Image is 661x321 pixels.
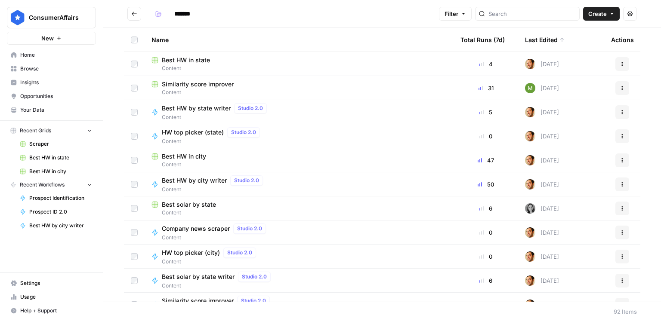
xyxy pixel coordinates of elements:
img: 7dkj40nmz46gsh6f912s7bk0kz0q [525,107,535,117]
div: [DATE] [525,179,559,190]
span: Studio 2.0 [234,177,259,184]
div: Last Edited [525,28,565,52]
span: Content [162,282,274,290]
img: m6k2bpvuz2kqxca3vszwphwci0pb [525,83,535,93]
a: Similarity score improverStudio 2.0Content [151,296,447,314]
span: Best HW in city [29,168,92,175]
span: Content [151,89,447,96]
div: 47 [460,156,511,165]
span: Best HW by city writer [162,176,227,185]
span: Content [151,161,447,168]
span: Filter [445,9,458,18]
span: Similarity score improver [162,297,234,305]
img: 7dkj40nmz46gsh6f912s7bk0kz0q [525,131,535,141]
span: HW top picker (state) [162,128,224,137]
span: Usage [20,293,92,301]
div: 31 [460,84,511,92]
img: 7dkj40nmz46gsh6f912s7bk0kz0q [525,275,535,286]
a: HW top picker (city)Studio 2.0Content [151,248,447,266]
span: Best solar by state [162,200,216,209]
span: Insights [20,79,92,86]
div: Actions [611,28,634,52]
span: Settings [20,279,92,287]
div: [DATE] [525,251,559,262]
span: Content [162,234,269,242]
span: ConsumerAffairs [29,13,81,22]
span: Content [162,258,259,266]
a: Prospect ID 2.0 [16,205,96,219]
span: Best solar by state writer [162,272,235,281]
img: 7dkj40nmz46gsh6f912s7bk0kz0q [525,300,535,310]
div: 6 [460,204,511,213]
a: Best solar by stateContent [151,200,447,217]
div: 6 [460,276,511,285]
span: Best HW in state [162,56,210,64]
div: 0 [460,132,511,141]
span: Best HW in state [29,154,92,162]
img: 7dkj40nmz46gsh6f912s7bk0kz0q [525,155,535,165]
span: Recent Workflows [20,181,65,189]
div: 92 Items [614,307,637,316]
span: Content [162,186,266,193]
a: Best HW in state [16,151,96,165]
span: Content [162,113,270,121]
span: HW top picker (city) [162,248,220,257]
a: Insights [7,76,96,89]
a: Best HW in stateContent [151,56,447,72]
span: Studio 2.0 [242,273,267,281]
a: HW top picker (state)Studio 2.0Content [151,127,447,145]
img: 7dkj40nmz46gsh6f912s7bk0kz0q [525,59,535,69]
button: New [7,32,96,45]
a: Best HW by city writer [16,219,96,232]
span: Similarity score improver [162,80,234,89]
span: Recent Grids [20,127,51,135]
div: Name [151,28,447,52]
span: Prospect Identification [29,194,92,202]
div: 5 [460,108,511,116]
button: Recent Grids [7,124,96,137]
img: 7dkj40nmz46gsh6f912s7bk0kz0q [525,251,535,262]
span: Best HW by state writer [162,104,231,113]
div: [DATE] [525,107,559,117]
a: Best solar by state writerStudio 2.0Content [151,272,447,290]
span: Opportunities [20,92,92,100]
div: [DATE] [525,131,559,141]
span: Best HW by city writer [29,222,92,229]
span: Prospect ID 2.0 [29,208,92,216]
a: Best HW by city writerStudio 2.0Content [151,175,447,193]
div: Total Runs (7d) [460,28,505,52]
a: Prospect Identification [16,191,96,205]
span: Scraper [29,140,92,148]
a: Scraper [16,137,96,151]
img: 7dkj40nmz46gsh6f912s7bk0kz0q [525,179,535,190]
span: Studio 2.0 [237,225,262,232]
a: Settings [7,276,96,290]
img: w3a8n3vw1zy83lgbq5pqpr3egbqh [525,203,535,214]
div: [DATE] [525,275,559,286]
a: Opportunities [7,89,96,103]
div: [DATE] [525,203,559,214]
button: Help + Support [7,304,96,318]
a: Similarity score improverContent [151,80,447,96]
div: 4 [460,60,511,68]
div: [DATE] [525,155,559,165]
span: New [41,34,54,43]
span: Content [151,209,447,217]
span: Company news scraper [162,224,230,233]
input: Search [488,9,576,18]
span: Create [588,9,607,18]
a: Your Data [7,103,96,117]
button: Recent Workflows [7,178,96,191]
img: ConsumerAffairs Logo [10,10,25,25]
div: [DATE] [525,59,559,69]
span: Best HW in city [162,152,206,161]
span: Studio 2.0 [227,249,252,257]
span: Studio 2.0 [231,128,256,136]
a: Best HW in cityContent [151,152,447,168]
a: Best HW by state writerStudio 2.0Content [151,103,447,121]
span: Studio 2.0 [241,297,266,305]
span: Content [162,138,263,145]
a: Usage [7,290,96,304]
div: 50 [460,180,511,189]
a: Company news scraperStudio 2.0Content [151,223,447,242]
